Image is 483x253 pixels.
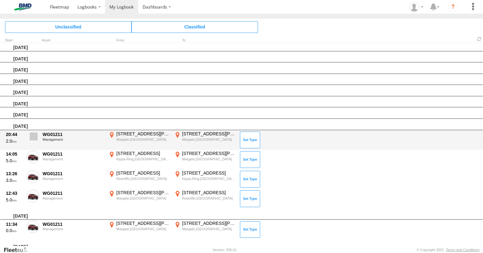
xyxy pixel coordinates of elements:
div: Redcliffe,[GEOGRAPHIC_DATA] [182,196,235,201]
div: 2.0 [6,138,23,144]
div: [STREET_ADDRESS][PERSON_NAME] [116,220,170,226]
label: Click to View Event Location [173,220,236,239]
div: Redcliffe,[GEOGRAPHIC_DATA] [116,176,170,181]
div: WG01211 [43,171,104,176]
button: Click to Set [240,221,260,238]
div: Management [43,157,104,161]
label: Click to View Event Location [173,170,236,188]
div: Margate,[GEOGRAPHIC_DATA] [182,137,235,142]
div: WG01211 [43,221,104,227]
div: From [107,39,171,42]
div: Kippa-Ring,[GEOGRAPHIC_DATA] [116,157,170,161]
div: 0.0 [6,228,23,233]
div: [STREET_ADDRESS] [182,170,235,176]
div: 11:34 [6,221,23,227]
span: Refresh [475,36,483,42]
a: Visit our Website [3,247,33,253]
div: Management [43,227,104,231]
div: [STREET_ADDRESS] [182,190,235,195]
div: Margate,[GEOGRAPHIC_DATA] [182,227,235,231]
label: Click to View Event Location [107,151,171,169]
div: Management [43,196,104,200]
div: Version: 305.01 [213,248,237,252]
div: 14:05 [6,151,23,157]
div: WG01211 [43,151,104,157]
span: Click to view Unclassified Trips [5,21,131,33]
div: Kippa-Ring,[GEOGRAPHIC_DATA] [182,176,235,181]
div: [STREET_ADDRESS][PERSON_NAME] [116,131,170,137]
div: [STREET_ADDRESS][PERSON_NAME] [182,131,235,137]
a: Terms and Conditions [446,248,480,252]
label: Click to View Event Location [173,131,236,149]
label: Click to View Event Location [107,220,171,239]
label: Click to View Event Location [173,190,236,208]
div: Click to Sort [5,39,24,42]
div: 12:43 [6,190,23,196]
div: 13:26 [6,171,23,176]
div: [STREET_ADDRESS] [116,151,170,156]
div: [STREET_ADDRESS] [116,170,170,176]
button: Click to Set [240,151,260,168]
label: Click to View Event Location [107,131,171,149]
button: Click to Set [240,190,260,207]
i: ? [448,2,458,12]
div: 5.0 [6,158,23,164]
div: 20:44 [6,132,23,137]
div: 3.0 [6,177,23,183]
div: 5.0 [6,197,23,203]
label: Click to View Event Location [107,190,171,208]
div: Management [43,138,104,141]
div: Margate,[GEOGRAPHIC_DATA] [182,157,235,161]
div: [STREET_ADDRESS][PERSON_NAME] [182,220,235,226]
label: Click to View Event Location [107,170,171,188]
button: Click to Set [240,132,260,148]
div: [STREET_ADDRESS][PERSON_NAME] [116,190,170,195]
div: WG01211 [43,132,104,137]
div: WG01211 [43,190,104,196]
div: Margate,[GEOGRAPHIC_DATA] [116,196,170,201]
div: Margate,[GEOGRAPHIC_DATA] [116,227,170,231]
div: © Copyright 2025 - [417,248,480,252]
div: Margate,[GEOGRAPHIC_DATA] [116,137,170,142]
div: Patricia Sheahan [407,2,425,12]
button: Click to Set [240,171,260,187]
label: Click to View Event Location [173,151,236,169]
span: Click to view Classified Trips [131,21,258,33]
div: To [173,39,236,42]
div: [STREET_ADDRESS][PERSON_NAME] [182,151,235,156]
div: Management [43,177,104,181]
img: bmd-logo.svg [6,3,39,10]
div: Asset [42,39,105,42]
